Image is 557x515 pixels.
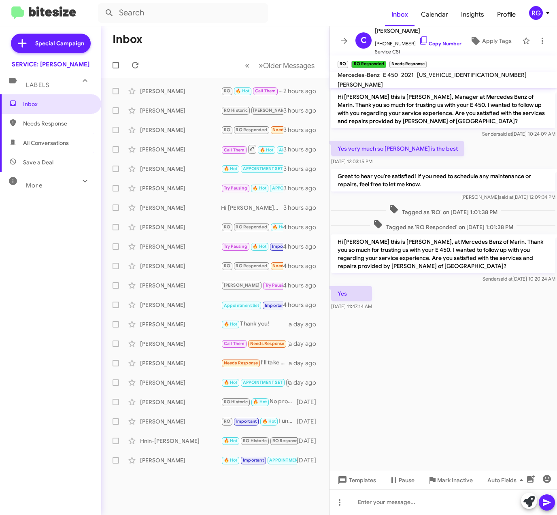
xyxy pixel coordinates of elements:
[221,261,283,270] div: Hi [PERSON_NAME], Are you able to give me a call when you get the chance. I have availability aft...
[221,319,289,329] div: Thank you!
[437,473,473,487] span: Mark Inactive
[375,48,461,56] span: Service CSI
[140,437,221,445] div: Hnin-[PERSON_NAME]
[482,131,555,137] span: Sender [DATE] 10:24:09 AM
[221,300,283,310] div: I'll let you know soon. Having a water pipe problem at home right now! Thanks
[224,303,259,308] span: Appointment Set
[265,303,286,308] span: Important
[221,86,283,96] div: Of course! Take your time, and feel free to reach out if you have any questions or need assistanc...
[140,320,221,328] div: [PERSON_NAME]
[482,34,512,48] span: Apply Tags
[140,417,221,426] div: [PERSON_NAME]
[491,3,522,26] a: Profile
[23,139,69,147] span: All Conversations
[224,419,230,424] span: RO
[272,224,286,230] span: 🔥 Hot
[140,359,221,367] div: [PERSON_NAME]
[385,3,415,26] span: Inbox
[113,33,142,46] h1: Inbox
[455,3,491,26] span: Insights
[221,397,297,406] div: No problem! Take your time, and let me know if you have any other questions.
[297,437,323,445] div: [DATE]
[331,158,372,164] span: [DATE] 12:03:15 PM
[140,165,221,173] div: [PERSON_NAME]
[283,243,323,251] div: 4 hours ago
[243,438,267,443] span: RO Historic
[224,127,230,132] span: RO
[140,243,221,251] div: [PERSON_NAME]
[224,88,230,94] span: RO
[499,194,513,200] span: said at
[140,126,221,134] div: [PERSON_NAME]
[297,417,323,426] div: [DATE]
[224,263,230,268] span: RO
[12,60,89,68] div: SERVICE: [PERSON_NAME]
[140,87,221,95] div: [PERSON_NAME]
[224,380,238,385] span: 🔥 Hot
[221,106,283,115] div: Ten a m. I need a loner car.
[236,419,257,424] span: Important
[283,223,323,231] div: 4 hours ago
[415,3,455,26] a: Calendar
[336,473,376,487] span: Templates
[98,3,268,23] input: Search
[224,341,245,346] span: Call Them
[260,147,274,153] span: 🔥 Hot
[221,378,289,387] div: Thank you [PERSON_NAME]. I appreciate it.
[140,379,221,387] div: [PERSON_NAME]
[224,108,248,113] span: RO Historic
[140,204,221,212] div: [PERSON_NAME]
[331,234,555,273] p: Hi [PERSON_NAME] this is [PERSON_NAME], at Mercedes Benz of Marin. Thank you so much for trusting...
[221,242,283,251] div: Happy [DATE]! Thank you for the update. If you need any other services or have questions about yo...
[140,106,221,115] div: [PERSON_NAME]
[419,40,461,47] a: Copy Number
[253,108,289,113] span: [PERSON_NAME]
[283,87,323,95] div: 2 hours ago
[253,399,267,404] span: 🔥 Hot
[375,36,461,48] span: [PHONE_NUMBER]
[23,100,92,108] span: Inbox
[140,301,221,309] div: [PERSON_NAME]
[522,6,548,20] button: RG
[421,473,479,487] button: Mark Inactive
[140,281,221,289] div: [PERSON_NAME]
[224,458,238,463] span: 🔥 Hot
[221,125,283,134] div: Yes
[224,244,247,249] span: Try Pausing
[243,166,283,171] span: APPOINTMENT SET
[283,301,323,309] div: 4 hours ago
[383,473,421,487] button: Pause
[289,320,323,328] div: a day ago
[240,57,319,74] nav: Page navigation example
[26,81,49,89] span: Labels
[331,89,555,128] p: Hi [PERSON_NAME] this is [PERSON_NAME], Manager at Mercedes Benz of Marin. Thank you so much for ...
[272,263,307,268] span: Needs Response
[240,57,254,74] button: Previous
[401,71,414,79] span: 2021
[297,398,323,406] div: [DATE]
[26,182,43,189] span: More
[250,341,285,346] span: Needs Response
[283,106,323,115] div: 3 hours ago
[288,380,312,385] span: RO Historic
[140,262,221,270] div: [PERSON_NAME]
[330,473,383,487] button: Templates
[140,223,221,231] div: [PERSON_NAME]
[272,127,307,132] span: Needs Response
[140,398,221,406] div: [PERSON_NAME]
[255,88,276,94] span: Call Them
[283,165,323,173] div: 3 hours ago
[463,34,518,48] button: Apply Tags
[140,145,221,153] div: [PERSON_NAME]
[269,458,309,463] span: APPOINTMENT SET
[253,185,266,191] span: 🔥 Hot
[243,380,283,385] span: APPOINTMENT SET
[361,34,367,47] span: C
[243,458,264,463] span: Important
[140,340,221,348] div: [PERSON_NAME]
[498,276,512,282] span: said at
[23,158,53,166] span: Save a Deal
[221,183,283,193] div: That car was already turned in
